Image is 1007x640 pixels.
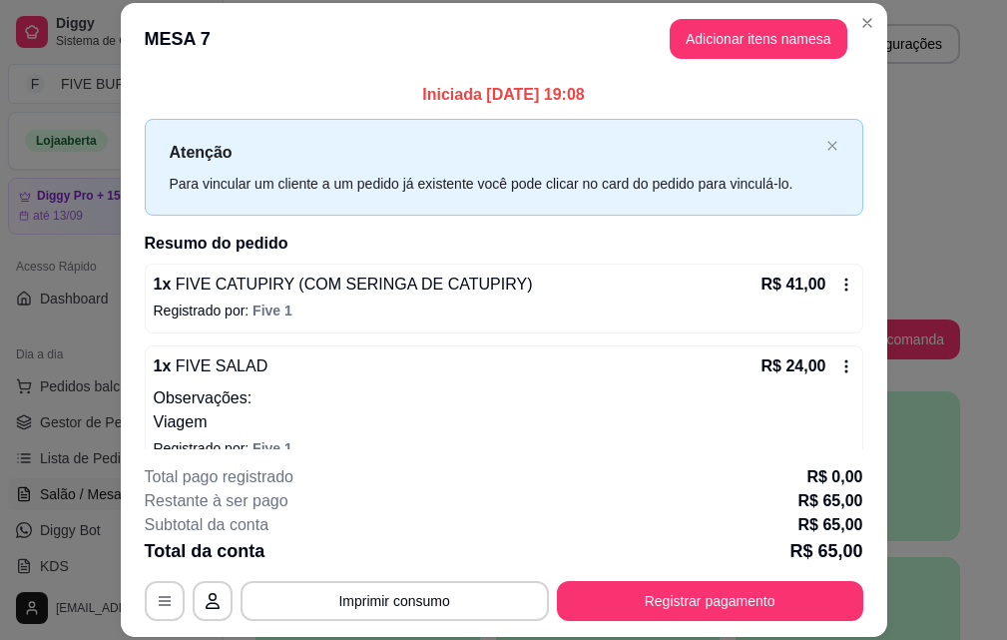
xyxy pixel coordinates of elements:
[252,440,292,456] span: Five 1
[121,3,887,75] header: MESA 7
[826,140,838,152] span: close
[557,581,863,621] button: Registrar pagamento
[798,513,863,537] p: R$ 65,00
[145,83,863,107] p: Iniciada [DATE] 19:08
[252,303,292,319] span: Five 1
[154,410,854,434] p: Viagem
[241,581,549,621] button: Imprimir consumo
[670,19,847,59] button: Adicionar itens namesa
[170,173,818,195] div: Para vincular um cliente a um pedido já existente você pode clicar no card do pedido para vinculá...
[806,465,862,489] p: R$ 0,00
[154,354,268,378] p: 1 x
[154,438,854,458] p: Registrado por:
[851,7,883,39] button: Close
[145,465,293,489] p: Total pago registrado
[826,140,838,153] button: close
[170,140,818,165] p: Atenção
[761,354,826,378] p: R$ 24,00
[154,273,533,297] p: 1 x
[798,489,863,513] p: R$ 65,00
[145,513,269,537] p: Subtotal da conta
[154,386,854,410] p: Observações:
[171,276,532,293] span: FIVE CATUPIRY (COM SERINGA DE CATUPIRY)
[145,537,265,565] p: Total da conta
[171,357,267,374] span: FIVE SALAD
[154,301,854,320] p: Registrado por:
[145,489,288,513] p: Restante à ser pago
[761,273,826,297] p: R$ 41,00
[145,232,863,256] h2: Resumo do pedido
[789,537,862,565] p: R$ 65,00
